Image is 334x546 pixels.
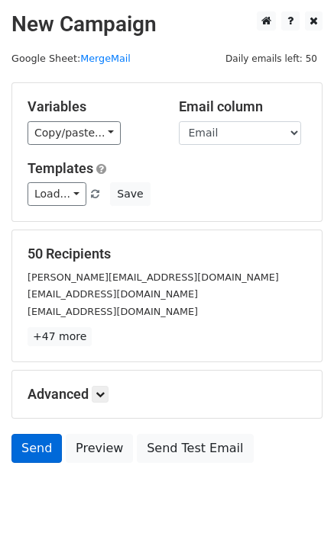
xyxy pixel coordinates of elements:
[11,434,62,463] a: Send
[220,50,323,67] span: Daily emails left: 50
[28,98,156,115] h5: Variables
[28,182,86,206] a: Load...
[137,434,253,463] a: Send Test Email
[28,246,306,262] h5: 50 Recipients
[28,271,279,283] small: [PERSON_NAME][EMAIL_ADDRESS][DOMAIN_NAME]
[28,386,306,403] h5: Advanced
[28,306,198,317] small: [EMAIL_ADDRESS][DOMAIN_NAME]
[28,121,121,145] a: Copy/paste...
[220,53,323,64] a: Daily emails left: 50
[11,11,323,37] h2: New Campaign
[66,434,133,463] a: Preview
[28,288,198,300] small: [EMAIL_ADDRESS][DOMAIN_NAME]
[110,182,150,206] button: Save
[11,53,131,64] small: Google Sheet:
[258,473,334,546] iframe: Chat Widget
[28,327,92,346] a: +47 more
[28,160,93,176] a: Templates
[179,98,307,115] h5: Email column
[80,53,131,64] a: MergeMail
